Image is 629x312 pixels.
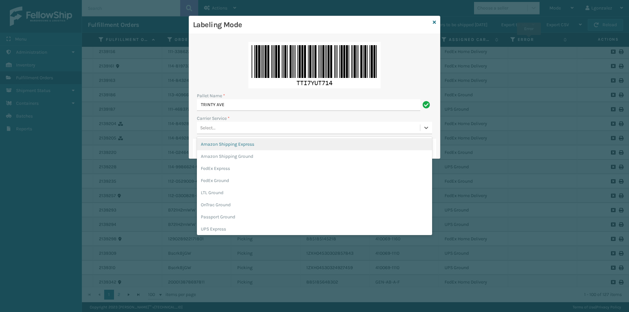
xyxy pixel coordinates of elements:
[197,199,432,211] div: OnTrac Ground
[197,138,432,150] div: Amazon Shipping Express
[197,92,225,99] label: Pallet Name
[248,42,381,88] img: 9RV7egAAAAZJREFUAwAm9F5yG8UgSgAAAABJRU5ErkJggg==
[200,124,216,131] div: Select...
[197,187,432,199] div: LTL Ground
[197,223,432,235] div: UPS Express
[197,174,432,187] div: FedEx Ground
[197,162,432,174] div: FedEx Express
[197,150,432,162] div: Amazon Shipping Ground
[197,115,230,122] label: Carrier Service
[193,20,430,30] h3: Labeling Mode
[197,211,432,223] div: Passport Ground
